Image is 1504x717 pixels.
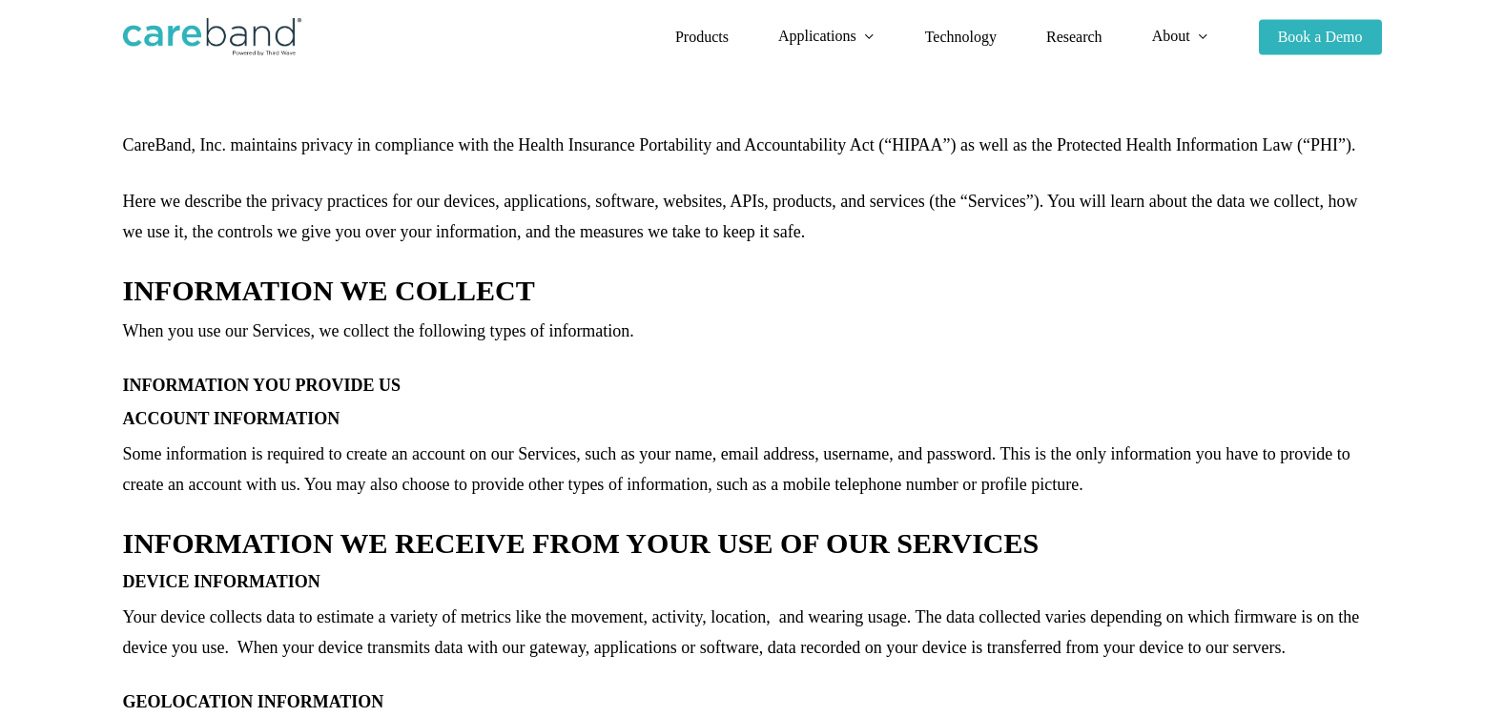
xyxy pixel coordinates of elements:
[778,29,876,45] a: Applications
[1259,30,1382,45] a: Book a Demo
[123,688,1382,715] h4: GEOLOCATION INFORMATION
[675,29,729,45] span: Products
[123,316,1382,372] p: When you use our Services, we collect the following types of information.
[925,30,997,45] a: Technology
[123,186,1382,273] p: Here we describe the privacy practices for our devices, applications, software, websites, APIs, p...
[123,18,301,56] img: CareBand
[123,525,1382,562] h3: INFORMATION WE RECEIVE FROM YOUR USE OF OUR SERVICES
[123,602,1382,688] p: Your device collects data to estimate a variety of metrics like the movement, activity, location,...
[123,130,1382,186] p: CareBand, Inc. maintains privacy in compliance with the Health Insurance Portability and Accounta...
[778,28,856,44] span: Applications
[1046,29,1102,45] span: Research
[123,405,1382,432] h4: ACCOUNT INFORMATION
[123,273,1382,309] h3: INFORMATION WE COLLECT
[1046,30,1102,45] a: Research
[1278,29,1363,45] span: Book a Demo
[123,439,1382,525] p: Some information is required to create an account on our Services, such as your name, email addre...
[123,568,1382,595] h4: DEVICE INFORMATION
[925,29,997,45] span: Technology
[1152,28,1190,44] span: About
[123,372,1382,399] h4: INFORMATION YOU PROVIDE US
[675,30,729,45] a: Products
[1152,29,1209,45] a: About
